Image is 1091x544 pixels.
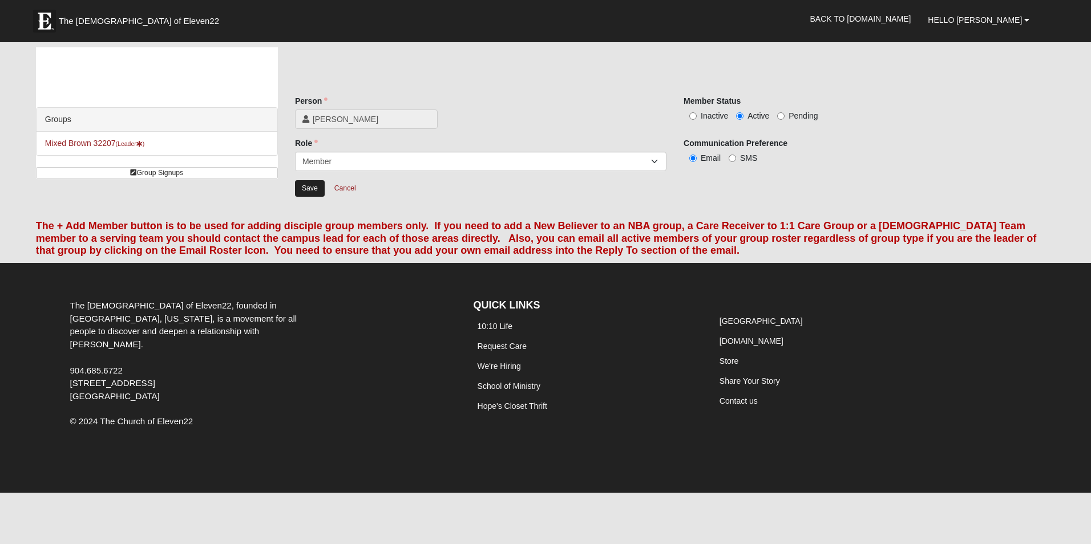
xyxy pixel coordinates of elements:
[36,167,278,179] a: Group Signups
[478,342,527,351] a: Request Care
[747,111,769,120] span: Active
[37,108,277,132] div: Groups
[720,376,780,385] a: Share Your Story
[478,362,521,371] a: We're Hiring
[802,5,920,33] a: Back to [DOMAIN_NAME]
[689,155,697,162] input: Email
[789,111,818,120] span: Pending
[313,113,430,125] span: [PERSON_NAME]
[720,356,738,366] a: Store
[919,6,1038,34] a: Hello [PERSON_NAME]
[684,95,741,107] label: Member Status
[59,15,219,27] span: The [DEMOGRAPHIC_DATA] of Eleven22
[295,137,318,149] label: Role
[327,180,363,197] a: Cancel
[70,416,193,426] span: © 2024 The Church of Eleven22
[720,316,803,326] a: [GEOGRAPHIC_DATA]
[701,153,721,163] span: Email
[45,139,144,148] a: Mixed Brown 32207(Leader)
[61,299,330,403] div: The [DEMOGRAPHIC_DATA] of Eleven22, founded in [GEOGRAPHIC_DATA], [US_STATE], is a movement for a...
[478,322,513,331] a: 10:10 Life
[116,140,145,147] small: (Leader )
[689,112,697,120] input: Inactive
[478,401,547,411] a: Hope's Closet Thrift
[474,299,698,312] h4: QUICK LINKS
[729,155,736,162] input: SMS
[736,112,744,120] input: Active
[36,220,1037,256] font: The + Add Member button is to be used for adding disciple group members only. If you need to add ...
[928,15,1022,25] span: Hello [PERSON_NAME]
[33,10,56,33] img: Eleven22 logo
[701,111,728,120] span: Inactive
[295,180,325,197] input: Alt+s
[684,137,787,149] label: Communication Preference
[720,396,758,405] a: Contact us
[295,95,328,107] label: Person
[777,112,785,120] input: Pending
[478,381,540,391] a: School of Ministry
[70,391,159,401] span: [GEOGRAPHIC_DATA]
[27,4,256,33] a: The [DEMOGRAPHIC_DATA] of Eleven22
[720,336,783,346] a: [DOMAIN_NAME]
[740,153,757,163] span: SMS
